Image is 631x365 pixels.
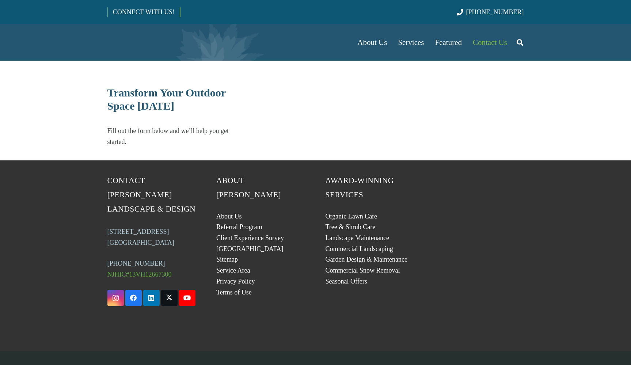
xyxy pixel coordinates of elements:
a: Tree & Shrub Care [326,223,376,231]
a: Mariani_Badge_Full_Founder [434,234,524,283]
span: About Us [357,38,387,47]
a: Sitemap [216,256,238,263]
a: About Us [352,24,392,61]
a: Organic Lawn Care [326,213,377,220]
a: Garden Design & Maintenance [326,256,407,263]
a: Seasonal Offers [326,278,367,285]
span: Contact [PERSON_NAME] Landscape & Design [107,176,196,213]
a: Client Experience Survey [216,234,284,242]
a: [STREET_ADDRESS][GEOGRAPHIC_DATA] [107,228,175,246]
a: 23-24_Proud_Member_logo [434,293,524,338]
span: NJHIC#13VH12667300 [107,271,172,278]
a: Services [392,24,429,61]
a: Privacy Policy [216,278,255,285]
p: Fill out the form below and we’ll help you get started. [107,125,244,147]
a: [PHONE_NUMBER] [107,260,165,267]
a: Landscape Maintenance [326,234,389,242]
a: [PHONE_NUMBER] [457,8,524,16]
a: About Us [216,213,242,220]
a: Commercial Landscaping [326,245,393,252]
span: Award-Winning Services [326,176,394,199]
a: Referral Program [216,223,262,231]
span: About [PERSON_NAME] [216,176,281,199]
a: Borst-Logo [107,28,229,57]
a: X [161,290,178,306]
a: 19BorstLandscape_Logo_W [434,174,524,214]
a: Service Area [216,267,250,274]
a: [GEOGRAPHIC_DATA] [216,245,284,252]
a: Instagram [107,290,124,306]
span: [PHONE_NUMBER] [466,8,524,16]
a: CONNECT WITH US! [108,3,180,21]
a: YouTube [179,290,195,306]
span: Transform Your Outdoor Space [DATE] [107,87,226,112]
a: Search [513,33,527,52]
span: Services [398,38,424,47]
span: Featured [435,38,462,47]
a: Facebook [125,290,142,306]
a: LinkedIn [143,290,160,306]
a: Terms of Use [216,289,252,296]
a: Contact Us [467,24,513,61]
span: Contact Us [473,38,507,47]
a: Featured [430,24,467,61]
a: Commercial Snow Removal [326,267,400,274]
